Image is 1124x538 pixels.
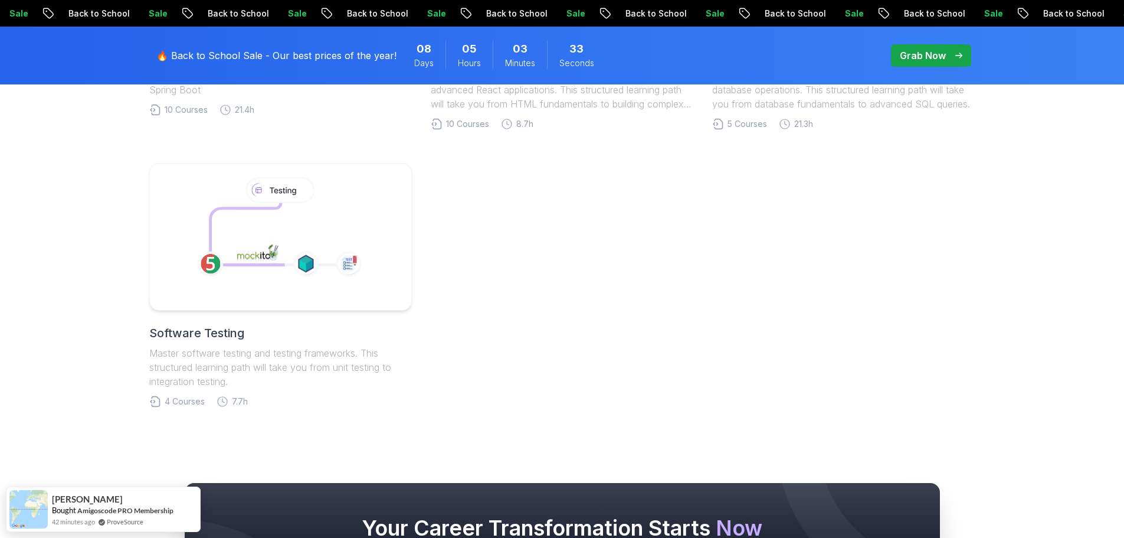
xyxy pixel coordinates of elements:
[458,57,481,69] span: Hours
[446,118,489,130] span: 10 Courses
[277,8,315,19] p: Sale
[728,118,767,130] span: 5 Courses
[165,104,208,116] span: 10 Courses
[58,8,138,19] p: Back to School
[149,163,412,407] a: Software TestingMaster software testing and testing frameworks. This structured learning path wil...
[1033,8,1113,19] p: Back to School
[505,57,535,69] span: Minutes
[893,8,974,19] p: Back to School
[417,41,431,57] span: 8 Days
[149,325,412,341] h2: Software Testing
[513,41,527,57] span: 3 Minutes
[336,8,417,19] p: Back to School
[197,8,277,19] p: Back to School
[754,8,834,19] p: Back to School
[77,506,173,515] a: Amigoscode PRO Membership
[9,490,48,529] img: provesource social proof notification image
[52,517,95,527] span: 42 minutes ago
[165,396,205,407] span: 4 Courses
[156,48,396,63] p: 🔥 Back to School Sale - Our best prices of the year!
[569,41,584,57] span: 33 Seconds
[516,118,533,130] span: 8.7h
[974,8,1011,19] p: Sale
[232,396,248,407] span: 7.7h
[794,118,813,130] span: 21.3h
[834,8,872,19] p: Sale
[52,506,76,515] span: Bought
[414,57,434,69] span: Days
[695,8,733,19] p: Sale
[476,8,556,19] p: Back to School
[559,57,594,69] span: Seconds
[712,69,975,111] p: Master table design, data management, and advanced database operations. This structured learning ...
[235,104,254,116] span: 21.4h
[138,8,176,19] p: Sale
[431,69,693,111] p: Master modern frontend development from basics to advanced React applications. This structured le...
[417,8,454,19] p: Sale
[52,494,123,504] span: [PERSON_NAME]
[107,517,143,527] a: ProveSource
[615,8,695,19] p: Back to School
[149,346,412,389] p: Master software testing and testing frameworks. This structured learning path will take you from ...
[462,41,477,57] span: 5 Hours
[900,48,946,63] p: Grab Now
[556,8,594,19] p: Sale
